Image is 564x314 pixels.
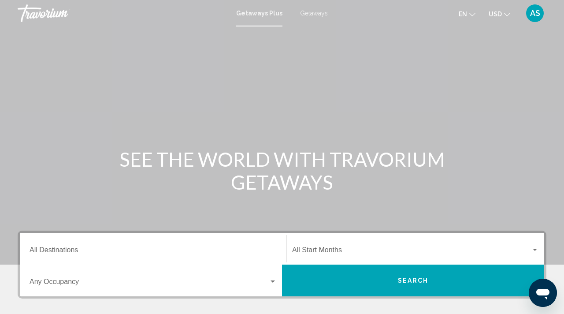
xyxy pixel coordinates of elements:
[398,277,429,284] span: Search
[300,10,328,17] a: Getaways
[18,4,227,22] a: Travorium
[20,233,544,296] div: Search widget
[282,265,544,296] button: Search
[459,7,475,20] button: Change language
[529,279,557,307] iframe: Button to launch messaging window
[489,11,502,18] span: USD
[489,7,510,20] button: Change currency
[117,148,447,194] h1: SEE THE WORLD WITH TRAVORIUM GETAWAYS
[459,11,467,18] span: en
[523,4,546,22] button: User Menu
[236,10,282,17] a: Getaways Plus
[530,9,540,18] span: AS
